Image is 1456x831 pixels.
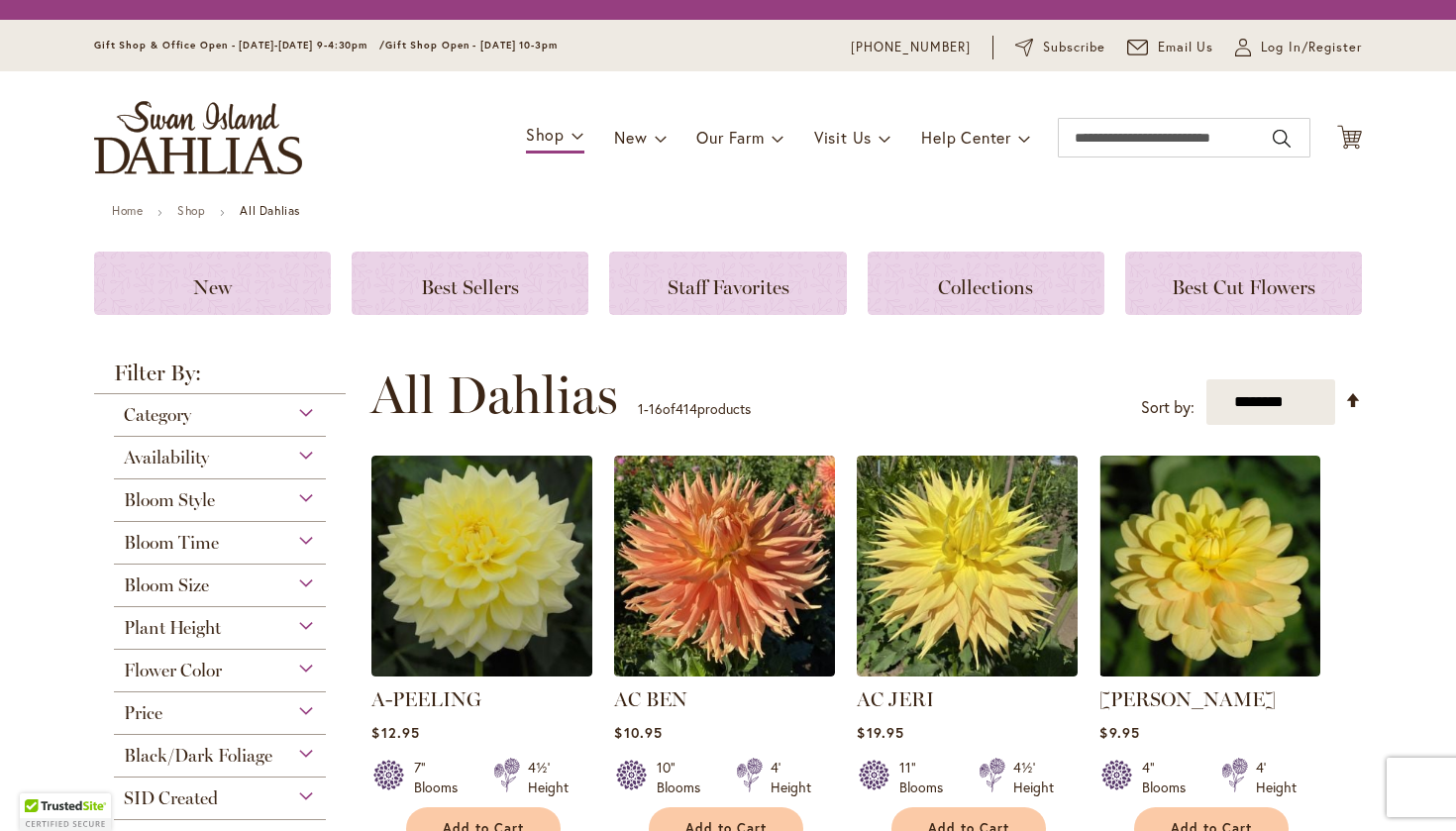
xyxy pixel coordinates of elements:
span: Email Us [1158,38,1214,57]
span: Best Cut Flowers [1172,275,1315,299]
span: Gift Shop Open - [DATE] 10-3pm [385,39,558,52]
strong: Filter By: [94,363,346,394]
span: Staff Favorites [668,275,789,299]
div: 4" Blooms [1142,758,1197,797]
span: $10.95 [614,723,662,742]
span: Log In/Register [1261,38,1362,57]
span: Availability [124,447,209,468]
span: 1 [638,399,644,418]
span: Plant Height [124,617,221,639]
a: Staff Favorites [609,252,846,315]
span: All Dahlias [370,365,618,425]
a: AC BEN [614,687,687,711]
span: Bloom Style [124,489,215,511]
span: Price [124,702,162,724]
a: AC JERI [857,687,934,711]
div: 4' Height [1256,758,1297,797]
span: Help Center [921,127,1011,148]
span: $9.95 [1099,723,1139,742]
span: Our Farm [696,127,764,148]
a: Best Cut Flowers [1125,252,1362,315]
img: AC BEN [614,456,835,676]
a: [PHONE_NUMBER] [851,38,971,57]
span: Subscribe [1043,38,1105,57]
span: Bloom Size [124,574,209,596]
span: New [193,275,232,299]
a: A-PEELING [371,687,481,711]
img: A-Peeling [371,456,592,676]
span: 414 [676,399,697,418]
a: AC Jeri [857,662,1078,680]
div: 10" Blooms [657,758,712,797]
a: AC BEN [614,662,835,680]
span: 16 [649,399,663,418]
div: 7" Blooms [414,758,469,797]
a: New [94,252,331,315]
a: Email Us [1127,38,1214,57]
span: Flower Color [124,660,222,681]
a: Collections [868,252,1104,315]
iframe: Launch Accessibility Center [15,761,70,816]
a: Home [112,203,143,218]
a: Log In/Register [1235,38,1362,57]
label: Sort by: [1141,389,1195,426]
button: Search [1273,123,1291,155]
div: 11" Blooms [899,758,955,797]
div: 4' Height [771,758,811,797]
span: New [614,127,647,148]
span: $12.95 [371,723,419,742]
span: Best Sellers [421,275,519,299]
p: - of products [638,393,751,425]
span: Visit Us [814,127,872,148]
span: Black/Dark Foliage [124,745,272,767]
img: AHOY MATEY [1099,456,1320,676]
a: Best Sellers [352,252,588,315]
img: AC Jeri [857,456,1078,676]
a: [PERSON_NAME] [1099,687,1276,711]
span: Bloom Time [124,532,219,554]
span: Shop [526,124,565,145]
span: Collections [938,275,1033,299]
a: Subscribe [1015,38,1105,57]
a: AHOY MATEY [1099,662,1320,680]
span: $19.95 [857,723,903,742]
a: store logo [94,101,302,174]
div: 4½' Height [1013,758,1054,797]
span: Gift Shop & Office Open - [DATE]-[DATE] 9-4:30pm / [94,39,385,52]
a: Shop [177,203,205,218]
span: Category [124,404,191,426]
a: A-Peeling [371,662,592,680]
div: 4½' Height [528,758,569,797]
strong: All Dahlias [240,203,300,218]
span: SID Created [124,787,218,809]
